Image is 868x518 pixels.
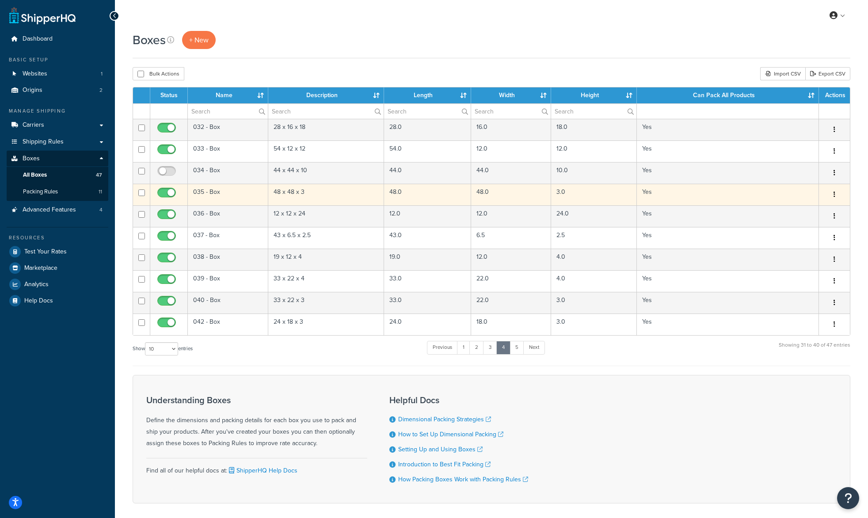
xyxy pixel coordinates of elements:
[551,104,636,119] input: Search
[398,415,491,424] a: Dimensional Packing Strategies
[384,140,471,162] td: 54.0
[7,260,108,276] a: Marketplace
[188,104,268,119] input: Search
[24,265,57,272] span: Marketplace
[7,244,108,260] a: Test Your Rates
[133,67,184,80] button: Bulk Actions
[551,314,637,335] td: 3.0
[268,140,384,162] td: 54 x 12 x 12
[99,87,103,94] span: 2
[471,184,551,205] td: 48.0
[268,104,383,119] input: Search
[384,205,471,227] td: 12.0
[398,430,503,439] a: How to Set Up Dimensional Packing
[819,87,850,103] th: Actions
[188,119,268,140] td: 032 - Box
[268,227,384,249] td: 43 x 6.5 x 2.5
[7,56,108,64] div: Basic Setup
[268,249,384,270] td: 19 x 12 x 4
[551,140,637,162] td: 12.0
[188,184,268,205] td: 035 - Box
[384,314,471,335] td: 24.0
[427,341,458,354] a: Previous
[23,70,47,78] span: Websites
[7,117,108,133] a: Carriers
[145,342,178,355] select: Showentries
[189,35,209,45] span: + New
[637,162,819,184] td: Yes
[551,184,637,205] td: 3.0
[188,227,268,249] td: 037 - Box
[384,184,471,205] td: 48.0
[805,67,850,80] a: Export CSV
[398,445,483,454] a: Setting Up and Using Boxes
[551,162,637,184] td: 10.0
[133,342,193,355] label: Show entries
[384,119,471,140] td: 28.0
[188,270,268,292] td: 039 - Box
[268,314,384,335] td: 24 x 18 x 3
[637,205,819,227] td: Yes
[268,205,384,227] td: 12 x 12 x 24
[188,162,268,184] td: 034 - Box
[7,151,108,167] a: Boxes
[471,270,551,292] td: 22.0
[496,341,510,354] a: 4
[7,167,108,183] li: All Boxes
[96,171,102,179] span: 47
[7,82,108,98] a: Origins 2
[471,162,551,184] td: 44.0
[523,341,545,354] a: Next
[471,87,551,103] th: Width : activate to sort column ascending
[471,205,551,227] td: 12.0
[146,458,367,476] div: Find all of our helpful docs at:
[146,395,367,405] h3: Understanding Boxes
[23,121,44,129] span: Carriers
[7,151,108,201] li: Boxes
[7,66,108,82] a: Websites 1
[637,184,819,205] td: Yes
[398,460,491,469] a: Introduction to Best Fit Packing
[779,340,850,359] div: Showing 31 to 40 of 47 entries
[637,314,819,335] td: Yes
[23,171,47,179] span: All Boxes
[268,292,384,314] td: 33 x 22 x 3
[7,202,108,218] li: Advanced Features
[469,341,484,354] a: 2
[24,248,67,256] span: Test Your Rates
[551,205,637,227] td: 24.0
[7,293,108,309] li: Help Docs
[637,227,819,249] td: Yes
[101,70,103,78] span: 1
[551,270,637,292] td: 4.0
[7,276,108,292] a: Analytics
[471,227,551,249] td: 6.5
[637,249,819,270] td: Yes
[188,87,268,103] th: Name : activate to sort column ascending
[7,184,108,200] a: Packing Rules 11
[471,314,551,335] td: 18.0
[384,104,471,119] input: Search
[268,119,384,140] td: 28 x 16 x 18
[188,292,268,314] td: 040 - Box
[384,270,471,292] td: 33.0
[384,292,471,314] td: 33.0
[551,249,637,270] td: 4.0
[7,134,108,150] li: Shipping Rules
[150,87,188,103] th: Status
[7,31,108,47] a: Dashboard
[7,66,108,82] li: Websites
[551,292,637,314] td: 3.0
[384,87,471,103] th: Length : activate to sort column ascending
[637,87,819,103] th: Can Pack All Products : activate to sort column ascending
[471,104,551,119] input: Search
[23,155,40,163] span: Boxes
[188,205,268,227] td: 036 - Box
[389,395,528,405] h3: Helpful Docs
[471,292,551,314] td: 22.0
[133,31,166,49] h1: Boxes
